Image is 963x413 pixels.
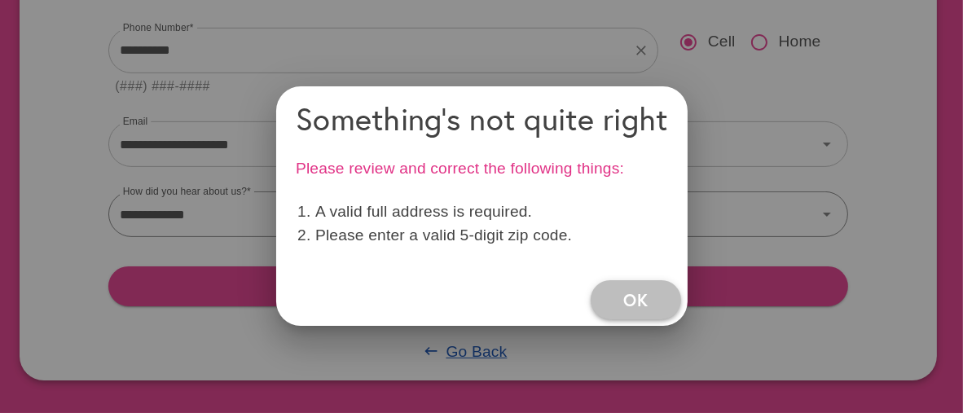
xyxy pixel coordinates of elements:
[591,280,680,319] button: OK
[296,99,668,138] h4: Something's not quite right
[315,201,649,225] li: A valid full address is required.
[623,285,648,314] span: OK
[315,224,649,248] li: Please enter a valid 5-digit zip code.
[296,158,668,182] p: Please review and correct the following things:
